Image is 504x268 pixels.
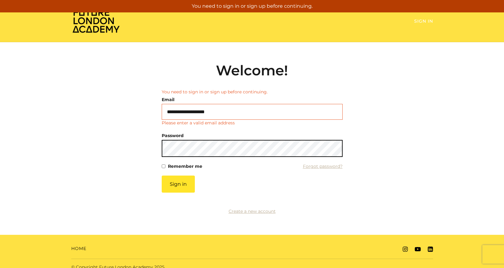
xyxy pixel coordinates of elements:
[162,89,343,95] li: You need to sign in or sign up before continuing.
[71,8,121,33] img: Home Page
[414,18,433,24] a: Sign In
[162,62,343,79] h2: Welcome!
[168,162,202,171] label: Remember me
[162,176,195,193] button: Sign in
[229,208,276,214] a: Create a new account
[162,120,235,126] p: Please enter a valid email address
[2,2,502,10] p: You need to sign in or sign up before continuing.
[162,95,174,104] label: Email
[162,131,184,140] label: Password
[303,162,343,171] a: Forgot password?
[71,245,86,252] a: Home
